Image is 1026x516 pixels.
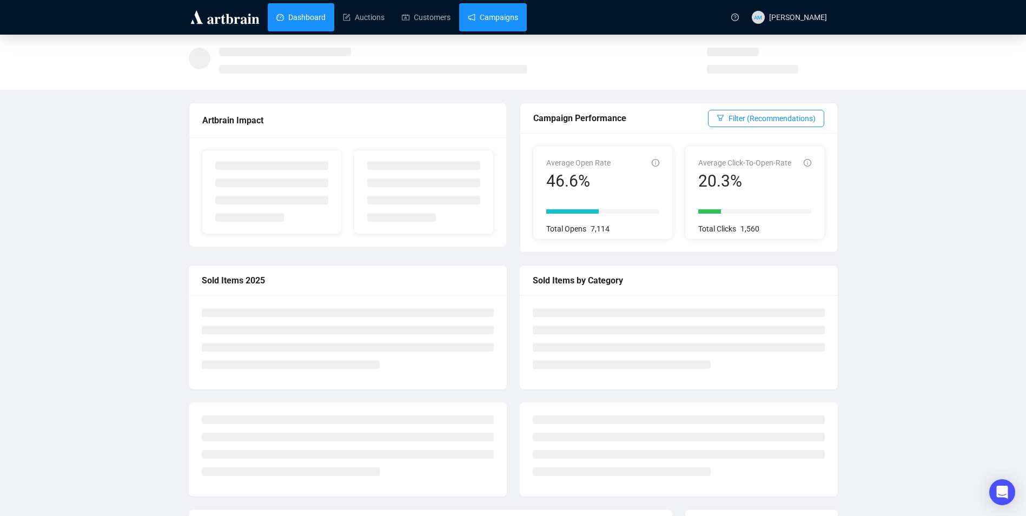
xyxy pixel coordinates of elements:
[189,9,261,26] img: logo
[708,110,824,127] button: Filter (Recommendations)
[202,274,494,287] div: Sold Items 2025
[533,111,708,125] div: Campaign Performance
[652,159,659,167] span: info-circle
[804,159,811,167] span: info-circle
[343,3,385,31] a: Auctions
[402,3,451,31] a: Customers
[769,13,827,22] span: [PERSON_NAME]
[202,114,493,127] div: Artbrain Impact
[546,158,611,167] span: Average Open Rate
[740,224,759,233] span: 1,560
[276,3,326,31] a: Dashboard
[698,224,736,233] span: Total Clicks
[729,113,816,124] span: Filter (Recommendations)
[698,171,791,191] div: 20.3%
[533,274,825,287] div: Sold Items by Category
[468,3,518,31] a: Campaigns
[717,114,724,122] span: filter
[546,224,586,233] span: Total Opens
[698,158,791,167] span: Average Click-To-Open-Rate
[731,14,739,21] span: question-circle
[989,479,1015,505] div: Open Intercom Messenger
[546,171,611,191] div: 46.6%
[754,12,762,21] span: AM
[591,224,610,233] span: 7,114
